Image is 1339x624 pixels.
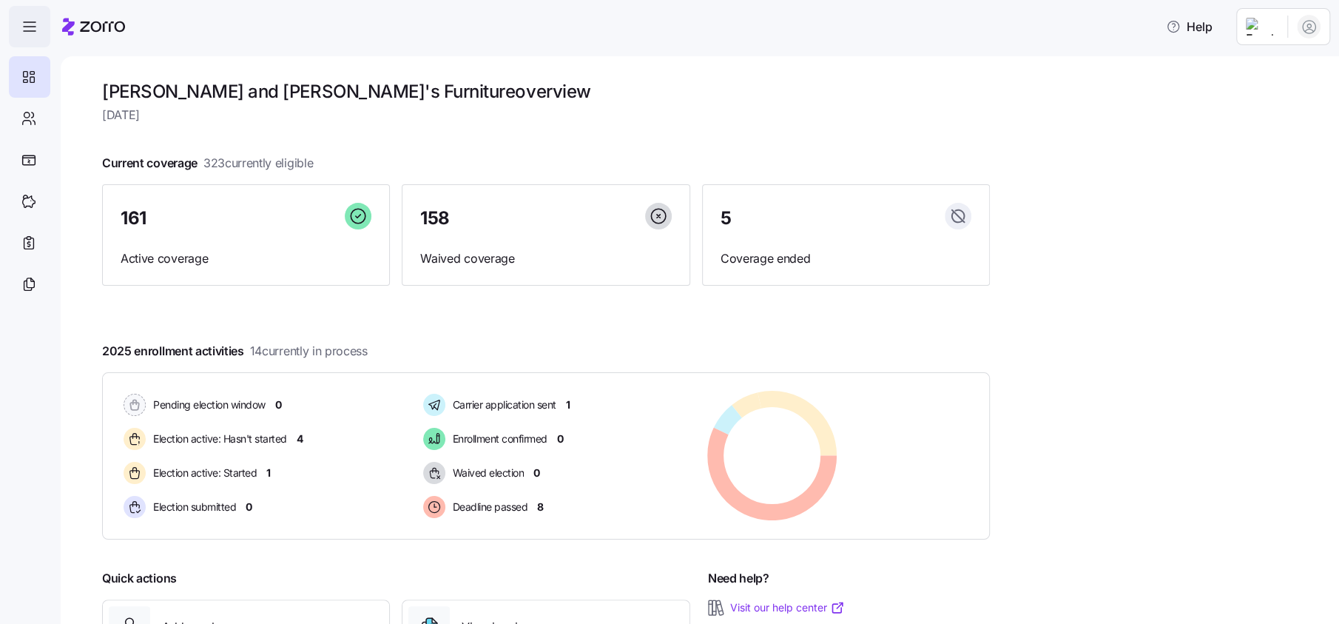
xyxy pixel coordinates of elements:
[266,466,271,480] span: 1
[102,342,368,360] span: 2025 enrollment activities
[708,569,769,588] span: Need help?
[1154,12,1224,41] button: Help
[448,466,525,480] span: Waived election
[250,342,368,360] span: 14 currently in process
[420,209,450,227] span: 158
[246,500,252,514] span: 0
[121,249,371,268] span: Active coverage
[149,466,257,480] span: Election active: Started
[1166,18,1212,36] span: Help
[533,466,540,480] span: 0
[121,209,146,227] span: 161
[448,397,556,412] span: Carrier application sent
[203,154,313,172] span: 323 currently eligible
[566,397,570,412] span: 1
[721,249,971,268] span: Coverage ended
[420,249,671,268] span: Waived coverage
[149,397,266,412] span: Pending election window
[448,432,547,446] span: Enrollment confirmed
[537,500,544,514] span: 8
[149,432,287,446] span: Election active: Hasn't started
[1246,18,1275,36] img: Employer logo
[730,600,845,615] a: Visit our help center
[721,209,732,227] span: 5
[102,106,990,124] span: [DATE]
[297,432,303,446] span: 4
[448,500,528,514] span: Deadline passed
[275,397,282,412] span: 0
[102,154,313,172] span: Current coverage
[149,500,236,514] span: Election submitted
[557,432,564,446] span: 0
[102,80,990,103] h1: [PERSON_NAME] and [PERSON_NAME]'s Furniture overview
[102,569,177,588] span: Quick actions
